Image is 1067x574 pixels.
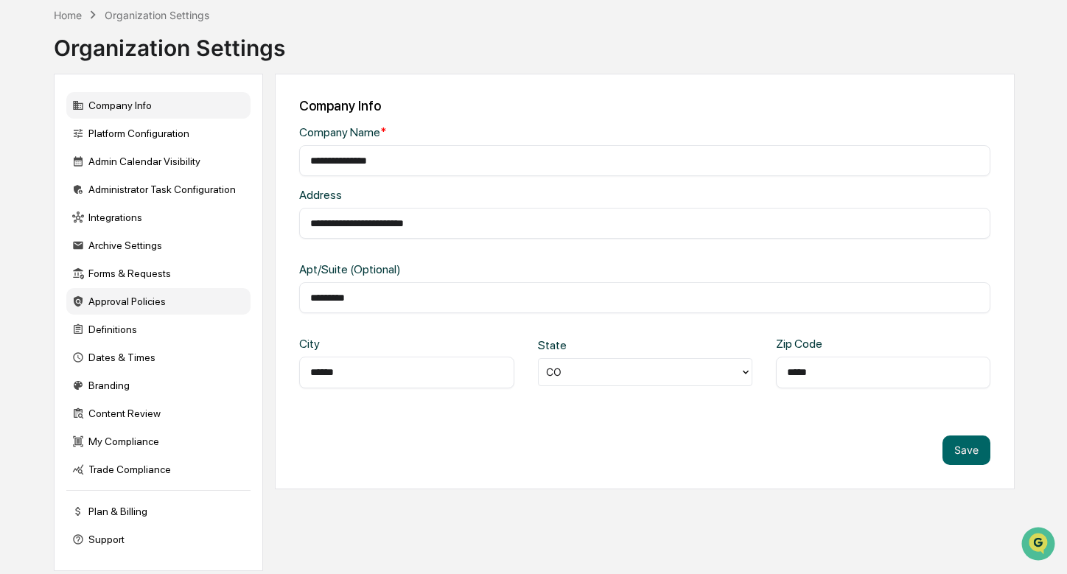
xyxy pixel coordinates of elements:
div: 🖐️ [15,187,27,199]
div: Definitions [66,316,251,343]
div: Platform Configuration [66,120,251,147]
span: Pylon [147,250,178,261]
img: 1746055101610-c473b297-6a78-478c-a979-82029cc54cd1 [15,113,41,139]
div: Forms & Requests [66,260,251,287]
div: Apt/Suite (Optional) [299,262,610,276]
a: 🗄️Attestations [101,180,189,206]
button: Start new chat [251,117,268,135]
div: Zip Code [776,337,872,351]
div: Approval Policies [66,288,251,315]
div: Address [299,188,610,202]
iframe: Open customer support [1020,525,1060,565]
div: Home [54,9,82,21]
div: Administrator Task Configuration [66,176,251,203]
span: Attestations [122,186,183,200]
div: 🗄️ [107,187,119,199]
div: Start new chat [50,113,242,127]
div: Company Info [299,98,990,113]
div: Integrations [66,204,251,231]
div: Company Name [299,125,610,139]
p: How can we help? [15,31,268,55]
div: 🔎 [15,215,27,227]
div: City [299,337,396,351]
div: State [538,338,634,352]
div: Branding [66,372,251,399]
div: Company Info [66,92,251,119]
button: Save [942,435,990,465]
span: Preclearance [29,186,95,200]
div: Support [66,526,251,553]
div: Dates & Times [66,344,251,371]
div: My Compliance [66,428,251,455]
div: Trade Compliance [66,456,251,483]
div: Organization Settings [54,23,285,61]
div: We're available if you need us! [50,127,186,139]
span: Data Lookup [29,214,93,228]
div: Plan & Billing [66,498,251,525]
a: 🔎Data Lookup [9,208,99,234]
a: Powered byPylon [104,249,178,261]
div: Archive Settings [66,232,251,259]
a: 🖐️Preclearance [9,180,101,206]
div: Organization Settings [105,9,209,21]
div: Content Review [66,400,251,427]
div: Admin Calendar Visibility [66,148,251,175]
